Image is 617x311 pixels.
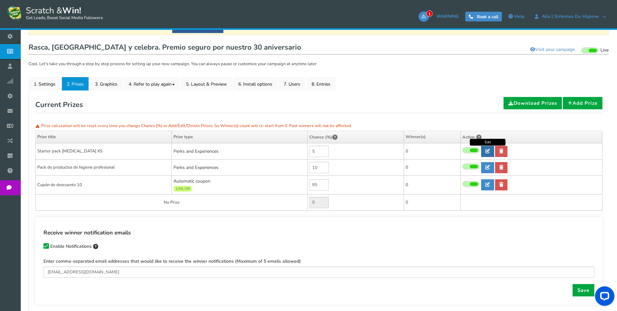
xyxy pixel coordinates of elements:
[470,139,505,146] div: Edit
[279,77,305,90] a: 7. Users
[514,13,524,19] span: Help
[181,77,232,90] a: 5. Layout & Preview
[600,47,609,54] span: Live
[29,61,609,67] p: Cool. Let's take you through a step by step process for setting up your new campaign. You can alw...
[477,14,498,20] span: Book a call
[172,131,308,143] th: Prize type
[29,77,61,90] a: 1. Settings
[29,42,609,54] h1: Rasca, [GEOGRAPHIC_DATA] y celebra. Premio seguro por nuestro 30 aniversario
[62,5,81,16] strong: Win!
[90,77,123,90] a: 3. Graphics
[62,77,89,90] a: 2. Prizes
[573,284,594,296] a: Save
[124,77,180,90] a: 4. Refer to play again
[505,11,528,22] a: Help
[173,164,219,171] span: Perks and Experiences
[50,243,92,249] span: Enable Notifications
[36,143,172,160] td: Starter pack [MEDICAL_DATA] XS
[539,14,602,19] span: Alía | Sistemas de higiene
[563,97,602,109] a: Add Prize
[590,284,617,311] iframe: LiveChat chat widget
[526,44,579,55] a: Visit your campaign
[6,5,103,21] a: Scratch &Win! Get Leads, Boost Social Media Followers
[36,194,308,210] td: No Prize
[426,10,433,17] span: 1
[306,77,336,90] a: 8. Entries
[404,143,461,160] td: 0
[173,186,192,192] span: 10% Off
[404,160,461,176] td: 0
[36,160,172,176] td: Pack de productos de higiene profesional
[43,229,594,237] h4: Receive winner notification emails
[461,131,602,143] th: Action
[43,258,301,265] label: Enter comma-separated email addresses that would like to receive the winner notifications (Maximu...
[309,197,329,208] input: Value not editable
[173,178,306,192] span: Automatic coupon
[35,97,83,113] h2: Current Prizes
[465,12,502,21] a: Book a call
[404,131,461,143] th: Winner(s)
[173,148,219,154] span: Perks and Experiences
[26,16,103,21] small: Get Leads, Boost Social Media Followers
[404,194,461,210] td: 0
[436,13,459,19] span: WARNING
[36,176,172,195] td: Cupón de descuento 10
[404,176,461,195] td: 0
[36,131,172,143] th: Prize title
[504,97,562,109] a: Download Prizes
[419,11,462,22] a: 1WARNING
[308,131,404,143] th: Chance (%)
[233,77,278,90] a: 6. Install options
[6,5,23,21] img: Scratch and Win
[35,121,602,131] p: Prize calculation will be reset every time you change Chance (%) or Add/Edit/Delete Prizes. So Wi...
[23,5,103,21] span: Scratch &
